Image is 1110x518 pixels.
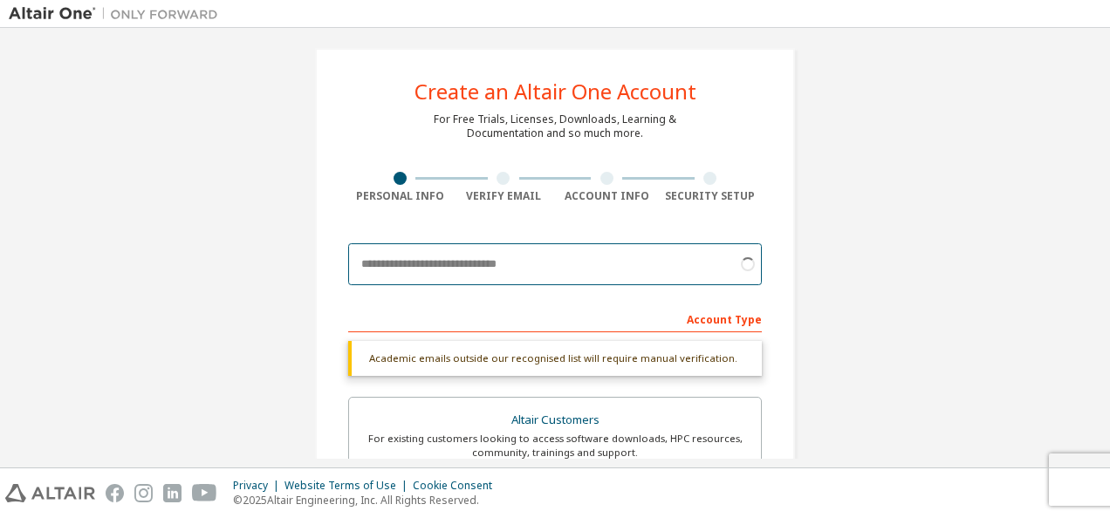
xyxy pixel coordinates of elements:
div: For Free Trials, Licenses, Downloads, Learning & Documentation and so much more. [434,112,676,140]
div: Cookie Consent [413,479,503,493]
div: Website Terms of Use [284,479,413,493]
div: Account Info [555,189,659,203]
img: altair_logo.svg [5,484,95,502]
img: facebook.svg [106,484,124,502]
div: Privacy [233,479,284,493]
div: Account Type [348,304,762,332]
img: instagram.svg [134,484,153,502]
p: © 2025 Altair Engineering, Inc. All Rights Reserved. [233,493,503,508]
div: Altair Customers [360,408,750,433]
div: Create an Altair One Account [415,81,696,102]
div: For existing customers looking to access software downloads, HPC resources, community, trainings ... [360,432,750,460]
div: Personal Info [348,189,452,203]
img: linkedin.svg [163,484,182,502]
img: youtube.svg [192,484,217,502]
img: Altair One [9,5,227,23]
div: Security Setup [659,189,763,203]
div: Academic emails outside our recognised list will require manual verification. [348,341,762,376]
div: Verify Email [452,189,556,203]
